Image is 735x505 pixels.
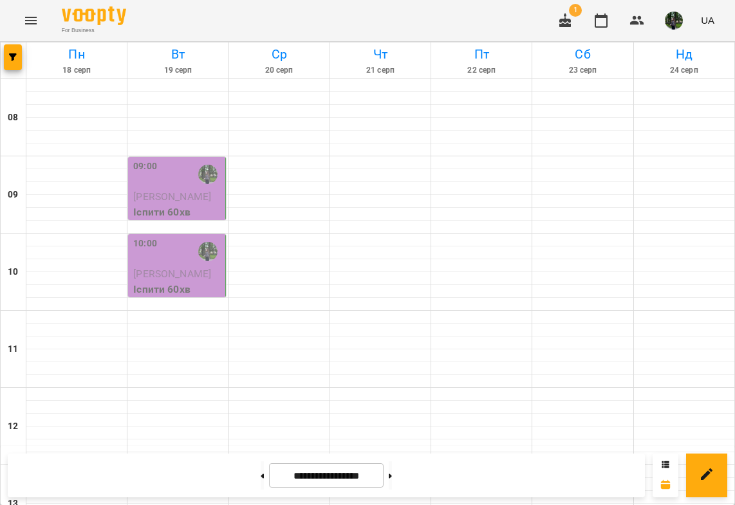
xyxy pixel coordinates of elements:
img: Ангеліна Кривак [198,242,218,261]
span: [PERSON_NAME] [133,190,211,203]
h6: 09 [8,188,18,202]
h6: 21 серп [332,64,429,77]
h6: 10 [8,265,18,279]
h6: Чт [332,44,429,64]
button: UA [696,8,720,32]
h6: 22 серп [433,64,530,77]
label: 10:00 [133,237,157,251]
p: Іспити 60хв [133,205,222,220]
h6: Сб [534,44,631,64]
span: [PERSON_NAME] [133,268,211,280]
h6: Нд [636,44,732,64]
span: 1 [569,4,582,17]
h6: Ср [231,44,328,64]
h6: 12 [8,419,18,434]
span: For Business [62,26,126,35]
img: Voopty Logo [62,6,126,25]
h6: 11 [8,342,18,356]
h6: 23 серп [534,64,631,77]
h6: 20 серп [231,64,328,77]
label: 09:00 [133,160,157,174]
h6: Вт [129,44,226,64]
span: UA [701,14,714,27]
h6: 18 серп [28,64,125,77]
img: 295700936d15feefccb57b2eaa6bd343.jpg [665,12,683,30]
h6: 19 серп [129,64,226,77]
h6: 24 серп [636,64,732,77]
h6: Пт [433,44,530,64]
p: Іспити 60хв [133,282,222,297]
h6: 08 [8,111,18,125]
img: Ангеліна Кривак [198,165,218,184]
h6: Пн [28,44,125,64]
button: Menu [15,5,46,36]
